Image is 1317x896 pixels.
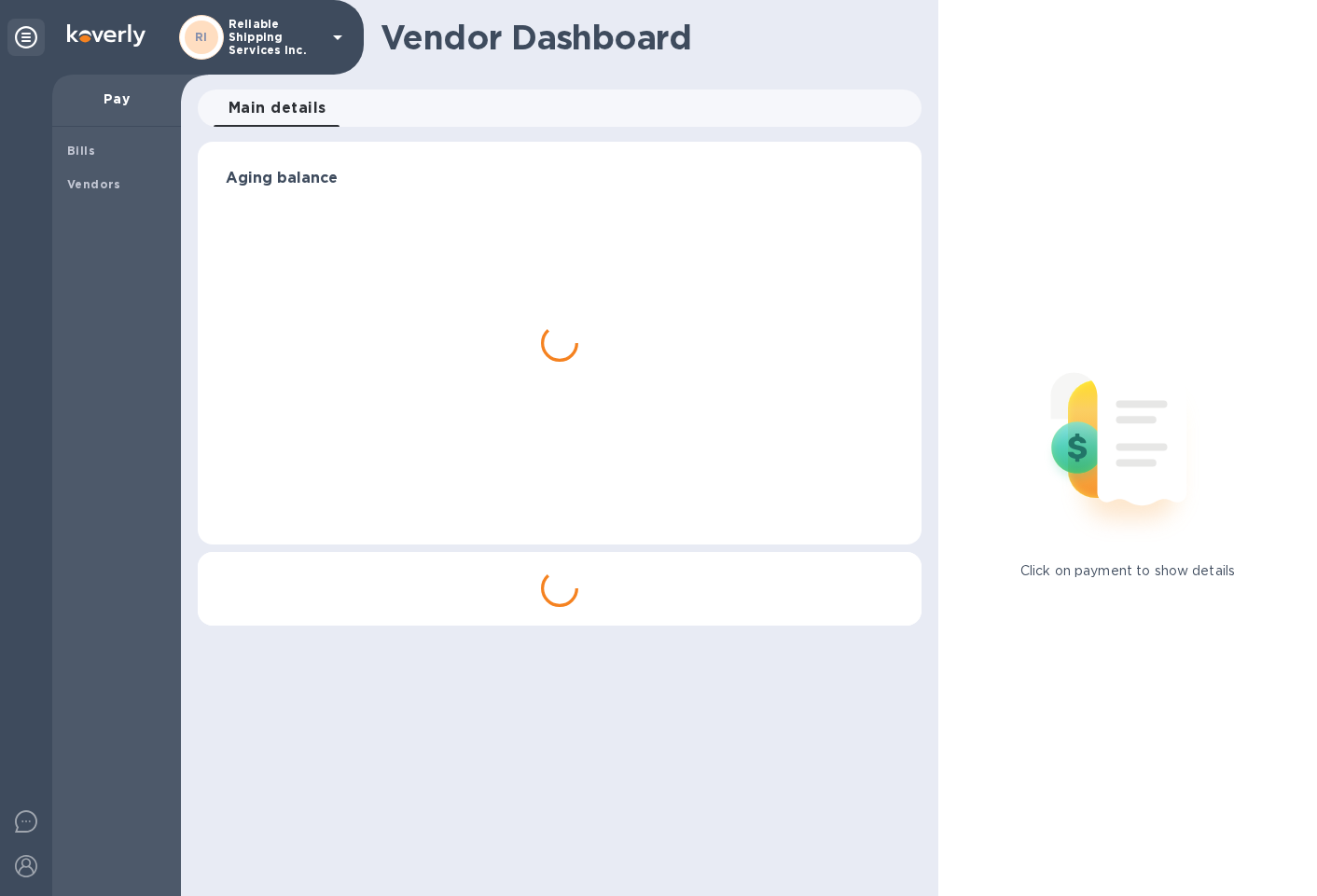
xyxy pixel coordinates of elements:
p: Pay [67,90,166,108]
h1: Vendor Dashboard [381,18,908,57]
span: Main details [229,95,326,121]
b: RI [195,30,208,44]
b: Bills [67,144,95,158]
p: Click on payment to show details [1020,561,1235,581]
div: Unpin categories [7,19,45,56]
img: Logo [67,24,146,47]
p: Reliable Shipping Services Inc. [229,18,322,57]
h3: Aging balance [226,170,894,187]
b: Vendors [67,177,121,191]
